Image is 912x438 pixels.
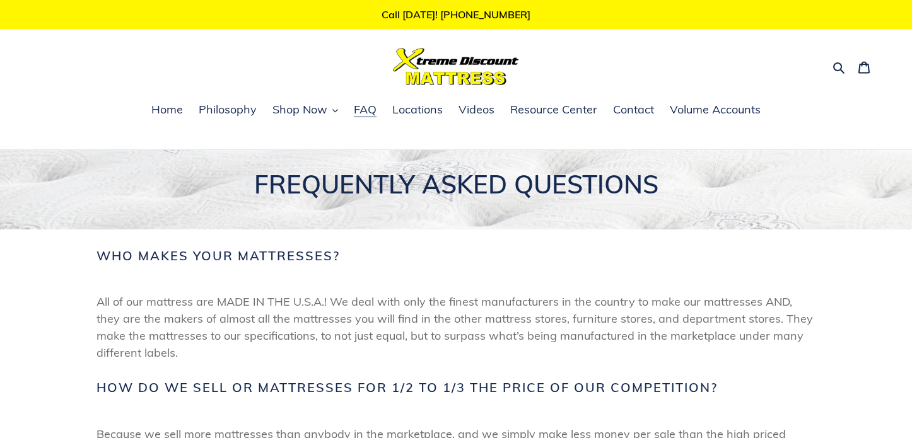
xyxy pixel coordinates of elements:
[664,101,767,120] a: Volume Accounts
[613,102,654,117] span: Contact
[151,102,183,117] span: Home
[199,102,257,117] span: Philosophy
[145,101,189,120] a: Home
[459,102,494,117] span: Videos
[452,101,501,120] a: Videos
[272,102,327,117] span: Shop Now
[510,102,597,117] span: Resource Center
[96,380,718,395] span: How do we sell or mattresses for 1/2 to 1/3 the price of our competition?
[354,102,377,117] span: FAQ
[254,169,658,199] span: FREQUENTLY ASKED QUESTIONS
[96,248,340,263] span: Who makes your mattresses?
[504,101,604,120] a: Resource Center
[192,101,263,120] a: Philosophy
[348,101,383,120] a: FAQ
[392,102,443,117] span: Locations
[386,101,449,120] a: Locations
[393,48,519,85] img: Xtreme Discount Mattress
[607,101,660,120] a: Contact
[266,101,344,120] button: Shop Now
[96,293,816,361] span: All of our mattress are MADE IN THE U.S.A.! We deal with only the finest manufacturers in the cou...
[670,102,761,117] span: Volume Accounts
